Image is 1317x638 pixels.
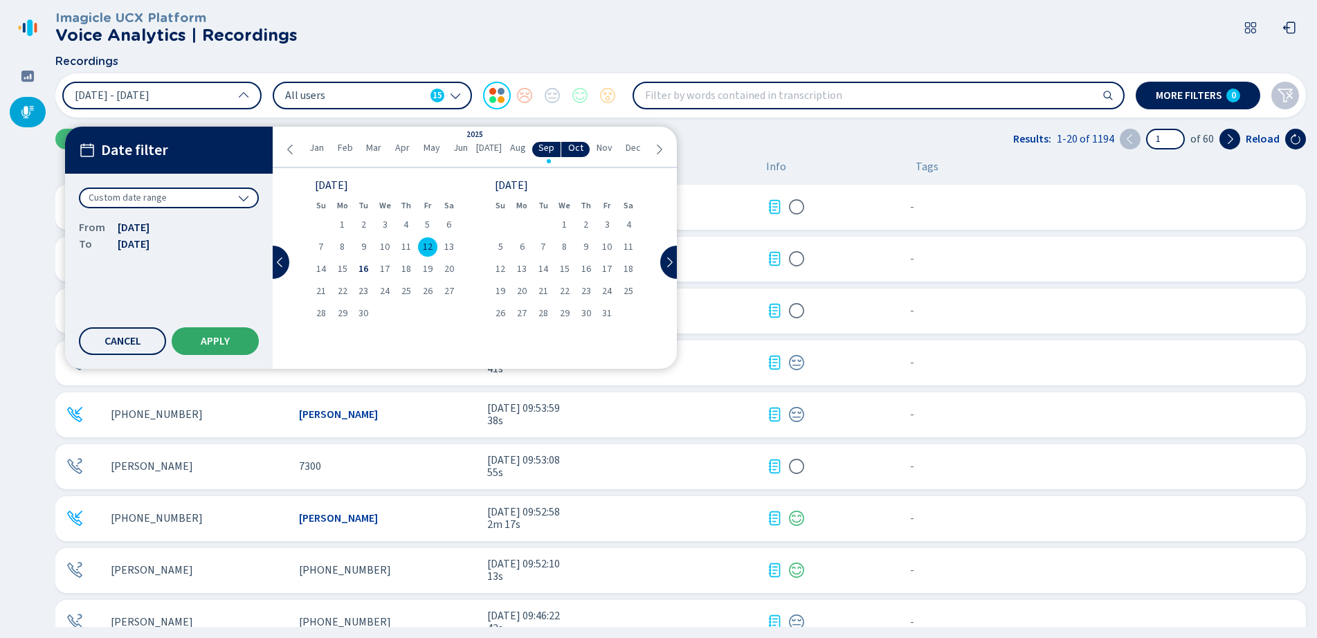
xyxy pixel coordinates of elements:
span: Aug [510,143,526,154]
div: Fri Sep 19 2025 [417,259,438,279]
span: 3 [605,220,610,230]
span: Oct [568,143,583,154]
span: Dec [626,143,641,154]
abbr: Thursday [401,201,411,210]
div: Thu Oct 23 2025 [575,282,597,301]
span: Jan [309,143,324,154]
svg: unknown-call [66,562,83,578]
div: Tue Oct 07 2025 [533,237,554,257]
div: Incoming call [66,406,83,423]
span: 13 [444,242,454,252]
svg: journal-text [766,199,783,215]
div: Transcription available [766,354,783,371]
div: Transcription available [766,250,783,267]
span: 11 [401,242,411,252]
div: 2025 [466,131,483,140]
svg: icon-emoji-smile [788,510,805,527]
span: 17 [602,264,612,274]
div: Sun Sep 28 2025 [310,304,331,323]
span: Date filter [101,142,168,159]
svg: chevron-down [450,90,461,101]
span: [DATE] [118,219,149,236]
svg: chevron-left [1125,134,1136,145]
span: 6 [520,242,525,252]
abbr: Thursday [581,201,591,210]
abbr: Monday [516,201,527,210]
div: Wed Oct 15 2025 [554,259,575,279]
div: Sat Oct 18 2025 [618,259,639,279]
button: Previous page [1120,129,1141,149]
div: Wed Sep 03 2025 [374,215,396,235]
svg: journal-text [766,250,783,267]
svg: icon-emoji-silent [788,302,805,319]
svg: journal-text [766,458,783,475]
div: Sentiment analysis in progress... [788,199,805,215]
abbr: Sunday [496,201,505,210]
div: Unknown call [66,354,83,371]
div: Thu Sep 25 2025 [396,282,417,301]
svg: search [1102,90,1114,101]
span: Sep [538,143,554,154]
div: Wed Oct 08 2025 [554,237,575,257]
div: Tue Sep 02 2025 [353,215,374,235]
div: Fri Sep 26 2025 [417,282,438,301]
div: [DATE] [495,181,635,190]
svg: chevron-right [1224,134,1235,145]
div: Fri Oct 10 2025 [597,237,618,257]
div: Thu Sep 04 2025 [396,215,417,235]
span: 15 [433,89,442,102]
span: 9 [361,242,366,252]
span: 2 [583,220,588,230]
span: 25 [624,286,633,296]
div: Sentiment analysis in progress... [788,250,805,267]
span: 25 [401,286,411,296]
span: 5 [425,220,430,230]
span: 29 [560,309,570,318]
span: 8 [340,242,345,252]
span: 4 [403,220,408,230]
div: Tue Sep 30 2025 [353,304,374,323]
span: 8 [562,242,567,252]
span: No tags assigned [910,512,914,525]
abbr: Monday [337,201,348,210]
svg: unknown-call [66,458,83,475]
div: Thu Oct 30 2025 [575,304,597,323]
span: Results: [1013,133,1051,145]
span: 10 [602,242,612,252]
div: Sat Oct 25 2025 [618,282,639,301]
div: Tue Sep 16 2025 [353,259,374,279]
svg: journal-text [766,354,783,371]
span: Apr [395,143,410,154]
abbr: Wednesday [379,201,391,210]
span: 13 [517,264,527,274]
span: Info [766,161,786,173]
div: Tue Sep 09 2025 [353,237,374,257]
span: 18 [624,264,633,274]
span: Cancel [105,336,141,347]
span: 26 [423,286,433,296]
div: Transcription available [766,614,783,630]
abbr: Tuesday [358,201,368,210]
span: 1-20 of 1194 [1057,133,1114,145]
div: Thu Oct 02 2025 [575,215,597,235]
span: 1 [562,220,567,230]
div: Transcription available [766,302,783,319]
span: 30 [358,309,368,318]
div: Sun Oct 26 2025 [490,304,511,323]
div: Fri Oct 17 2025 [597,259,618,279]
div: Transcription available [766,199,783,215]
div: Sentiment analysis in progress... [788,458,805,475]
div: Sun Sep 07 2025 [310,237,331,257]
span: To [79,236,107,253]
span: 14 [538,264,548,274]
span: 24 [602,286,612,296]
div: Mon Oct 06 2025 [511,237,533,257]
svg: chevron-up [238,90,249,101]
div: Recordings [10,97,46,127]
div: Thu Oct 09 2025 [575,237,597,257]
svg: chevron-right [653,144,664,155]
span: No tags assigned [910,460,914,473]
span: 20 [444,264,454,274]
span: [DATE] [118,236,149,253]
span: 11 [624,242,633,252]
